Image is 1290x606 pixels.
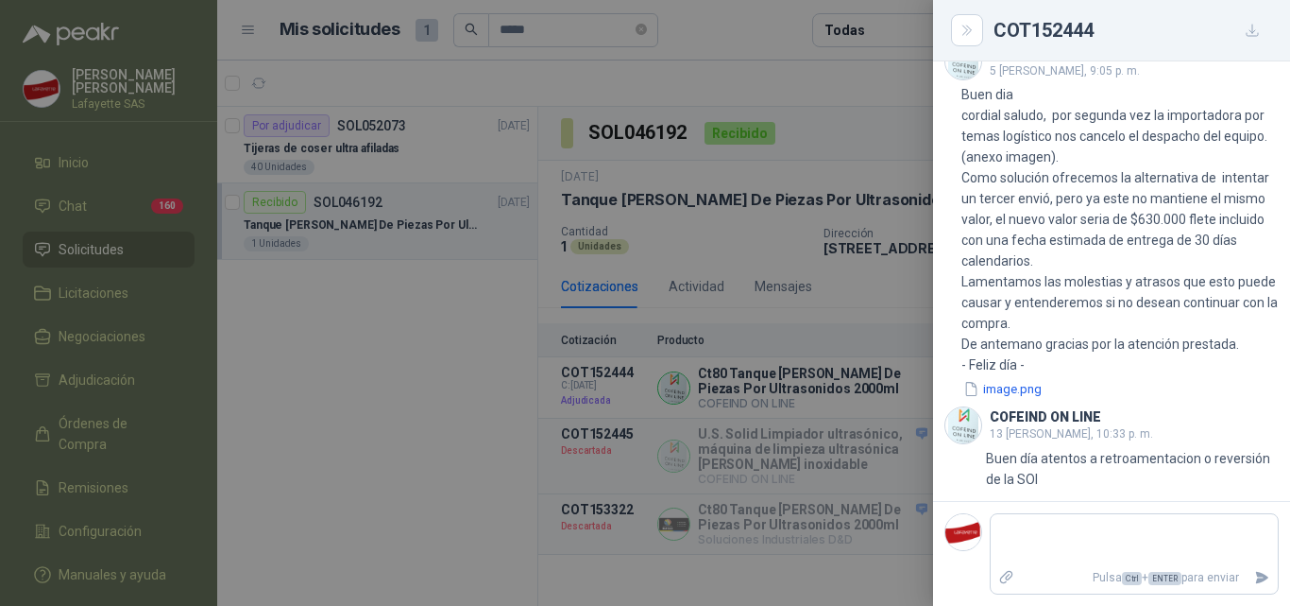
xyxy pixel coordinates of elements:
[945,43,981,79] img: Company Logo
[961,84,1279,375] p: Buen dia cordial saludo, por segunda vez la importadora por temas logístico nos cancelo el despac...
[1148,572,1181,585] span: ENTER
[986,448,1279,490] p: Buen día atentos a retroamentacion o reversión de la SOl
[956,19,978,42] button: Close
[1122,572,1142,585] span: Ctrl
[990,427,1153,441] span: 13 [PERSON_NAME], 10:33 p. m.
[1247,562,1278,595] button: Enviar
[945,514,981,550] img: Company Logo
[990,412,1101,423] h3: COFEIND ON LINE
[990,64,1140,78] span: 5 [PERSON_NAME], 9:05 p. m.
[1023,562,1248,595] p: Pulsa + para enviar
[945,407,981,443] img: Company Logo
[991,562,1023,595] label: Adjuntar archivos
[961,379,1044,399] button: image.png
[993,15,1267,45] div: COT152444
